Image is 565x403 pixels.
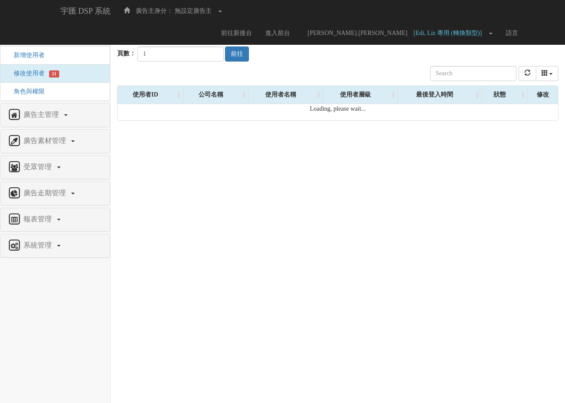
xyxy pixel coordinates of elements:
[323,86,397,104] div: 使用者層級
[21,215,56,223] span: 報表管理
[118,105,558,121] div: Loading, please wait...
[175,8,212,14] span: 無設定廣告主
[430,66,516,81] input: Search
[482,86,527,104] div: 狀態
[536,66,559,81] div: Columns
[7,108,103,122] a: 廣告主管理
[7,239,103,253] a: 系統管理
[413,30,486,36] span: [Edi, Liz 專用 (轉換類型)]
[118,104,558,120] td: No matching records found
[136,8,173,14] span: 廣告主身分：
[214,22,259,44] a: 前往新後台
[7,88,45,95] a: 角色與權限
[21,189,70,197] span: 廣告走期管理
[21,137,70,144] span: 廣告素材管理
[528,86,558,104] div: 修改
[183,86,248,104] div: 公司名稱
[118,86,183,104] div: 使用者ID
[7,160,103,174] a: 受眾管理
[398,86,481,104] div: 最後登入時間
[21,111,63,118] span: 廣告主管理
[297,22,499,44] a: [PERSON_NAME].[PERSON_NAME] [Edi, Liz 專用 (轉換類型)]
[21,163,56,170] span: 受眾管理
[519,66,536,81] button: refresh
[7,70,45,77] a: 修改使用者
[49,70,59,77] span: 21
[259,22,297,44] a: 進入前台
[7,134,103,148] a: 廣告素材管理
[21,241,56,249] span: 系統管理
[248,86,323,104] div: 使用者名稱
[7,52,45,58] a: 新增使用者
[499,22,525,44] a: 語言
[7,213,103,227] a: 報表管理
[117,49,136,58] label: 頁數：
[303,30,412,36] span: [PERSON_NAME].[PERSON_NAME]
[225,46,249,62] button: 前往
[7,186,103,201] a: 廣告走期管理
[536,66,559,81] button: columns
